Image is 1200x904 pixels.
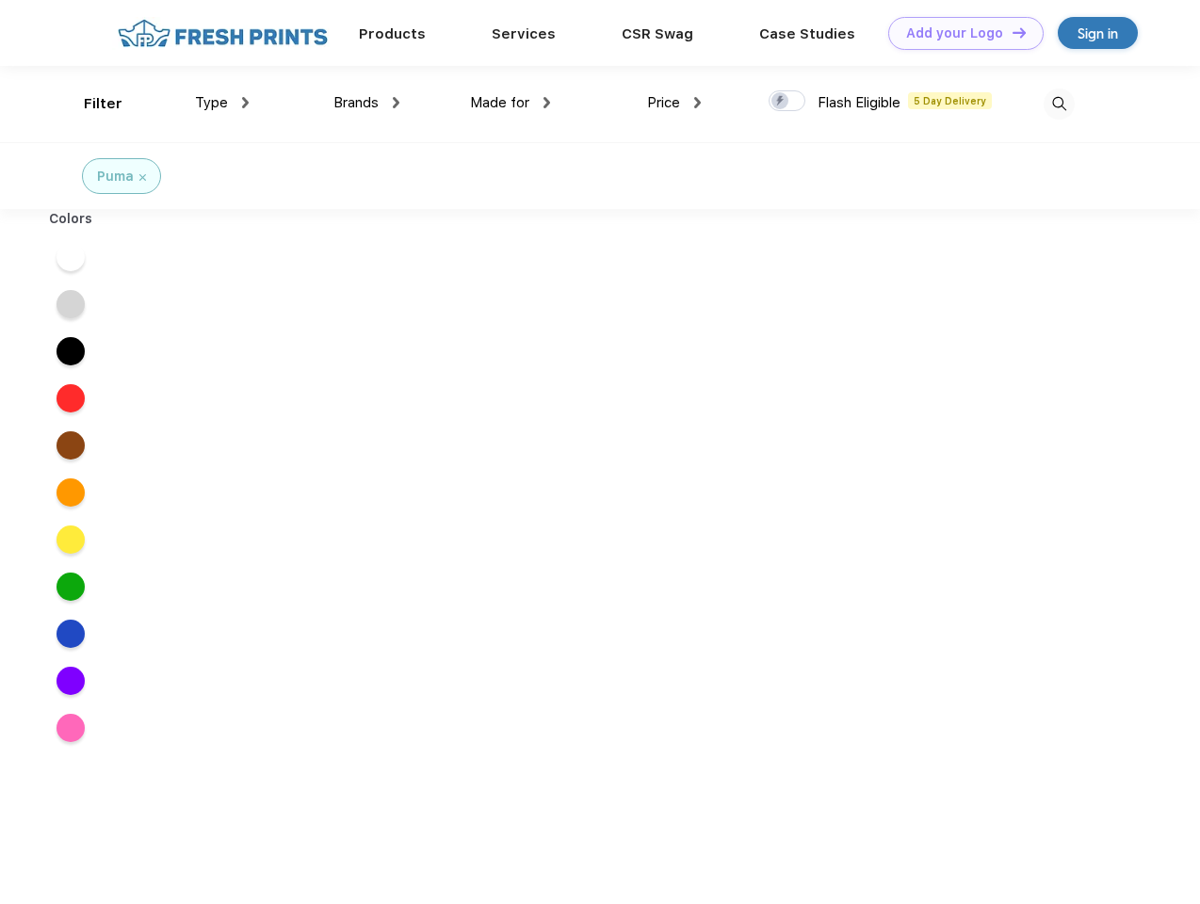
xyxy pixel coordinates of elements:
[1078,23,1118,44] div: Sign in
[35,209,107,229] div: Colors
[195,94,228,111] span: Type
[139,174,146,181] img: filter_cancel.svg
[242,97,249,108] img: dropdown.png
[906,25,1003,41] div: Add your Logo
[393,97,399,108] img: dropdown.png
[908,92,992,109] span: 5 Day Delivery
[543,97,550,108] img: dropdown.png
[97,167,134,186] div: Puma
[647,94,680,111] span: Price
[112,17,333,50] img: fo%20logo%202.webp
[333,94,379,111] span: Brands
[84,93,122,115] div: Filter
[1013,27,1026,38] img: DT
[359,25,426,42] a: Products
[622,25,693,42] a: CSR Swag
[818,94,900,111] span: Flash Eligible
[1058,17,1138,49] a: Sign in
[470,94,529,111] span: Made for
[694,97,701,108] img: dropdown.png
[1044,89,1075,120] img: desktop_search.svg
[492,25,556,42] a: Services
